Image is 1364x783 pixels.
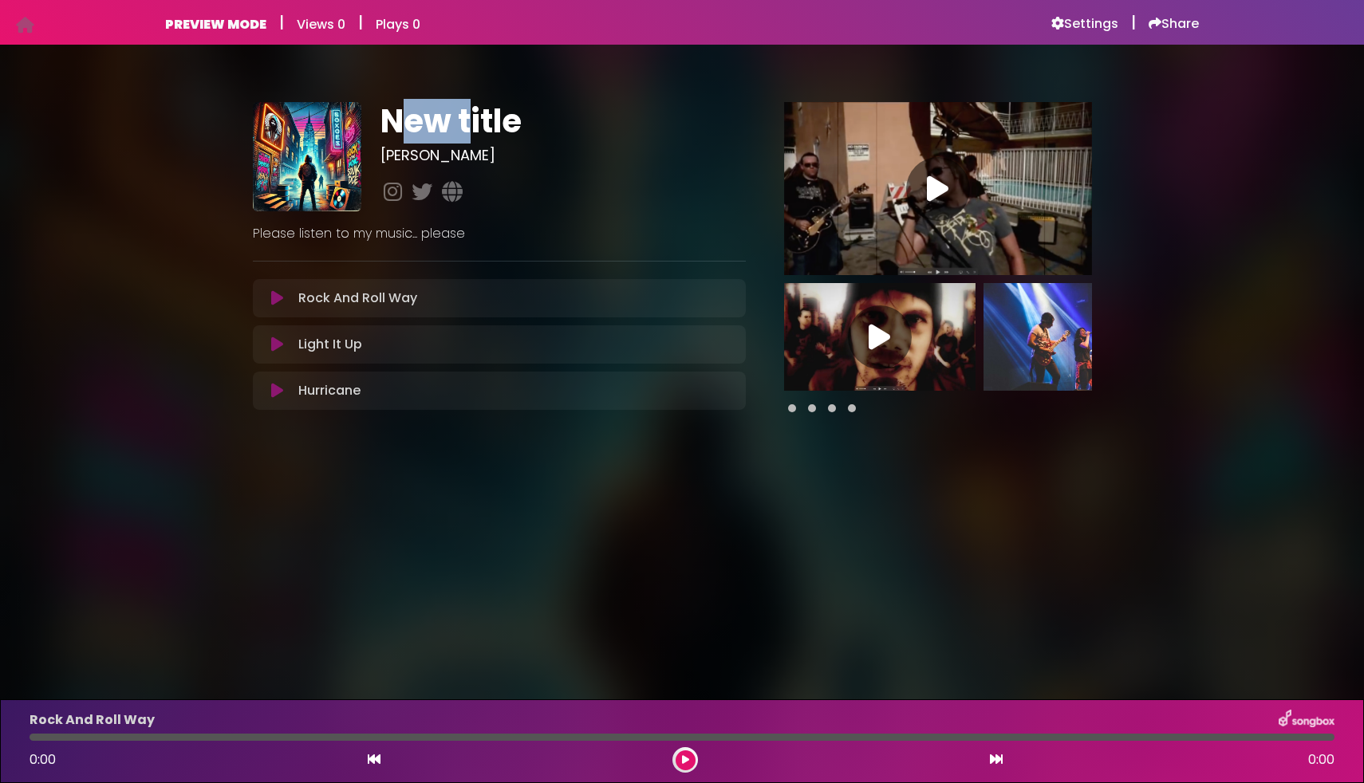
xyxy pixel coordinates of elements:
[376,17,420,32] h6: Plays 0
[253,102,361,211] img: 9JwFt7M7SkO6IleIr73h
[784,102,1092,275] img: Video Thumbnail
[279,13,284,32] h5: |
[298,381,361,400] p: Hurricane
[298,289,417,308] p: Rock And Roll Way
[984,283,1175,391] img: YqBg32uRSRuxjNOWVXoN
[1131,13,1136,32] h5: |
[253,224,746,243] p: Please listen to my music... please
[358,13,363,32] h5: |
[165,17,266,32] h6: PREVIEW MODE
[784,283,976,391] img: Video Thumbnail
[298,335,362,354] p: Light It Up
[1051,16,1118,32] a: Settings
[1149,16,1199,32] a: Share
[297,17,345,32] h6: Views 0
[380,102,745,140] h1: New title
[380,147,745,164] h3: [PERSON_NAME]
